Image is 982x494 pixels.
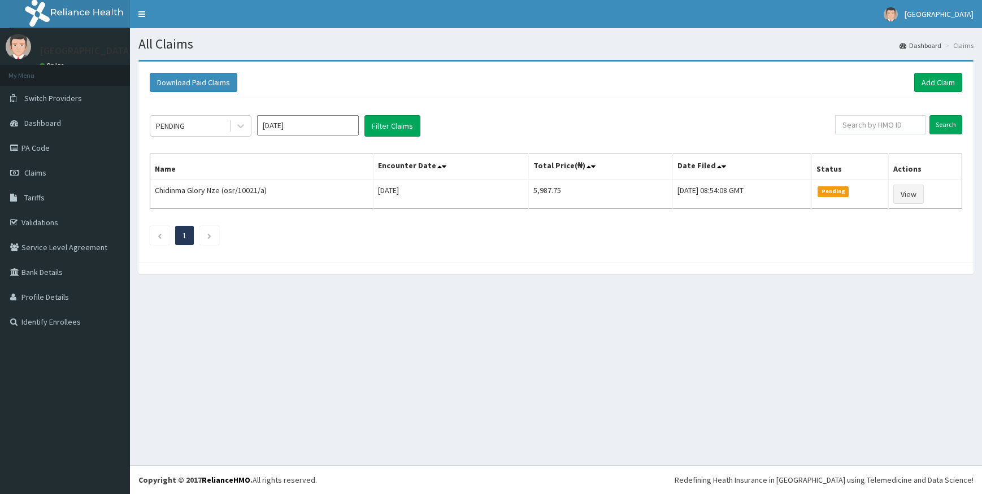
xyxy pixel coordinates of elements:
[138,37,974,51] h1: All Claims
[364,115,420,137] button: Filter Claims
[150,73,237,92] button: Download Paid Claims
[812,154,888,180] th: Status
[884,7,898,21] img: User Image
[150,180,373,209] td: Chidinma Glory Nze (osr/10021/a)
[130,465,982,494] footer: All rights reserved.
[818,186,849,196] span: Pending
[207,230,212,241] a: Next page
[529,154,673,180] th: Total Price(₦)
[138,475,253,485] strong: Copyright © 2017 .
[6,34,31,59] img: User Image
[675,474,974,486] div: Redefining Heath Insurance in [GEOGRAPHIC_DATA] using Telemedicine and Data Science!
[673,180,812,209] td: [DATE] 08:54:08 GMT
[257,115,359,135] input: Select Month and Year
[373,180,528,209] td: [DATE]
[183,230,186,241] a: Page 1 is your current page
[835,115,925,134] input: Search by HMO ID
[24,118,61,128] span: Dashboard
[888,154,962,180] th: Actions
[529,180,673,209] td: 5,987.75
[929,115,962,134] input: Search
[914,73,962,92] a: Add Claim
[673,154,812,180] th: Date Filed
[202,475,250,485] a: RelianceHMO
[373,154,528,180] th: Encounter Date
[40,62,67,69] a: Online
[24,193,45,203] span: Tariffs
[40,46,133,56] p: [GEOGRAPHIC_DATA]
[157,230,162,241] a: Previous page
[893,185,924,204] a: View
[905,9,974,19] span: [GEOGRAPHIC_DATA]
[24,93,82,103] span: Switch Providers
[150,154,373,180] th: Name
[900,41,941,50] a: Dashboard
[156,120,185,132] div: PENDING
[24,168,46,178] span: Claims
[942,41,974,50] li: Claims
